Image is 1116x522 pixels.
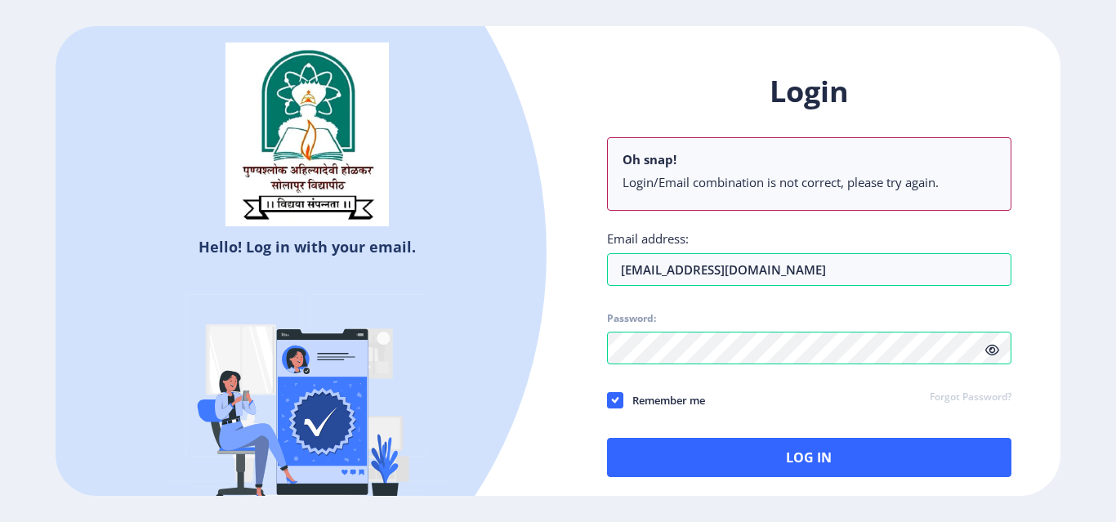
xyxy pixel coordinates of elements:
[607,230,689,247] label: Email address:
[607,312,656,325] label: Password:
[623,174,996,190] li: Login/Email combination is not correct, please try again.
[623,390,705,410] span: Remember me
[225,42,389,227] img: sulogo.png
[607,253,1011,286] input: Email address
[930,390,1011,405] a: Forgot Password?
[607,72,1011,111] h1: Login
[623,151,676,167] b: Oh snap!
[607,438,1011,477] button: Log In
